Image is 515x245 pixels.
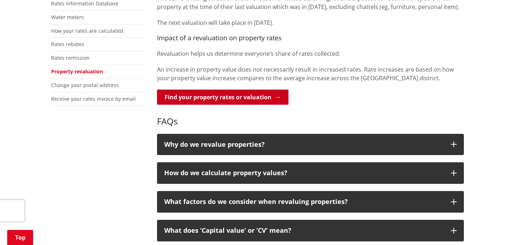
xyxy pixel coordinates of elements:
[482,215,508,241] iframe: Messenger Launcher
[157,90,288,105] a: Find your property rates or valuation
[51,68,103,75] a: Property revaluation
[157,191,464,213] button: What factors do we consider when revaluing properties?
[157,162,464,184] button: How do we calculate property values?
[51,95,136,102] a: Receive your rates invoice by email
[157,49,464,58] p: Revaluation helps us determine everyone’s share of rates collected.
[51,54,90,61] a: Rates remission
[157,106,464,127] h3: FAQs
[51,27,123,34] a: How your rates are calculated
[157,18,464,27] p: The next valuation will take place in [DATE].
[164,141,444,148] p: Why do we revalue properties?
[164,198,444,205] p: What factors do we consider when revaluing properties?
[51,14,84,21] a: Water meters
[51,82,119,89] a: Change your postal address
[164,227,444,234] p: What does ‘Capital value’ or ‘CV’ mean?
[157,220,464,241] button: What does ‘Capital value’ or ‘CV’ mean?
[164,169,444,177] p: How do we calculate property values?
[51,41,84,47] a: Rates rebates
[157,134,464,155] button: Why do we revalue properties?
[7,230,33,245] a: Top
[157,34,464,42] h4: Impact of a revaluation on property rates
[157,65,464,82] p: An increase in property value does not necessarily result in increased rates. Rate increases are ...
